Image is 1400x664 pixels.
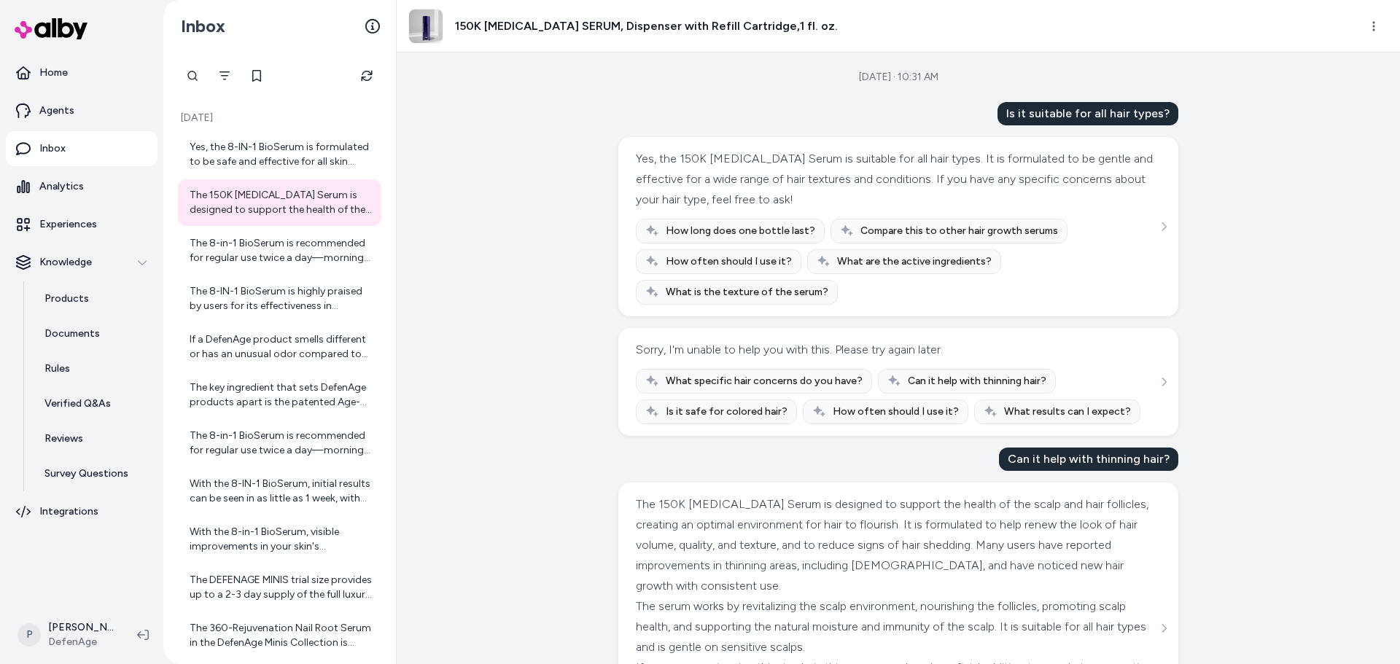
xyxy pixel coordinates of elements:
[9,612,125,658] button: P[PERSON_NAME]DefenAge
[48,620,114,635] p: [PERSON_NAME]
[860,224,1058,238] span: Compare this to other hair growth serums
[30,456,157,491] a: Survey Questions
[44,292,89,306] p: Products
[178,179,381,226] a: The 150K [MEDICAL_DATA] Serum is designed to support the health of the scalp and hair follicles, ...
[178,324,381,370] a: If a DefenAge product smells different or has an unusual odor compared to when you first opened i...
[44,362,70,376] p: Rules
[1155,373,1172,391] button: See more
[44,431,83,446] p: Reviews
[48,635,114,649] span: DefenAge
[6,55,157,90] a: Home
[44,397,111,411] p: Verified Q&As
[17,623,41,647] span: P
[6,494,157,529] a: Integrations
[190,621,373,650] div: The 360-Rejuvenation Nail Root Serum in the DefenAge Minis Collection is designed to support the ...
[833,405,959,419] span: How often should I use it?
[455,17,838,35] h3: 150K [MEDICAL_DATA] SERUM, Dispenser with Refill Cartridge,1 fl. oz.
[39,179,84,194] p: Analytics
[39,66,68,80] p: Home
[190,284,373,313] div: The 8-IN-1 BioSerum is highly praised by users for its effectiveness in improving skin firmness, ...
[30,281,157,316] a: Products
[178,131,381,178] a: Yes, the 8-IN-1 BioSerum is formulated to be safe and effective for all skin types. It features a...
[44,327,100,341] p: Documents
[1004,405,1131,419] span: What results can I expect?
[6,169,157,204] a: Analytics
[908,374,1046,388] span: Can it help with thinning hair?
[210,61,239,90] button: Filter
[178,111,381,125] p: [DATE]
[190,525,373,554] div: With the 8-in-1 BioSerum, visible improvements in your skin's appearance can vary depending on in...
[666,224,815,238] span: How long does one bottle last?
[666,254,792,269] span: How often should I use it?
[178,468,381,515] a: With the 8-IN-1 BioSerum, initial results can be seen in as little as 1 week, with the full range...
[636,149,1157,210] div: Yes, the 150K [MEDICAL_DATA] Serum is suitable for all hair types. It is formulated to be gentle ...
[190,140,373,169] div: Yes, the 8-IN-1 BioSerum is formulated to be safe and effective for all skin types. It features a...
[190,429,373,458] div: The 8-in-1 BioSerum is recommended for regular use twice a day—morning and evening. Use one pump ...
[1155,620,1172,637] button: See more
[178,612,381,659] a: The 360-Rejuvenation Nail Root Serum in the DefenAge Minis Collection is designed to support the ...
[44,466,128,481] p: Survey Questions
[30,386,157,421] a: Verified Q&As
[178,276,381,322] a: The 8-IN-1 BioSerum is highly praised by users for its effectiveness in improving skin firmness, ...
[859,70,938,85] div: [DATE] · 10:31 AM
[30,421,157,456] a: Reviews
[636,340,943,360] div: Sorry, I'm unable to help you with this. Please try again later.
[39,103,74,118] p: Agents
[6,207,157,242] a: Experiences
[190,332,373,362] div: If a DefenAge product smells different or has an unusual odor compared to when you first opened i...
[39,255,92,270] p: Knowledge
[178,227,381,274] a: The 8-in-1 BioSerum is recommended for regular use twice a day—morning and evening. Use one pump ...
[30,316,157,351] a: Documents
[997,102,1178,125] div: Is it suitable for all hair types?
[190,380,373,410] div: The key ingredient that sets DefenAge products apart is the patented Age-Repair Defensins®. These...
[409,9,443,43] img: hair-serum-30-ml.jpg
[39,217,97,232] p: Experiences
[190,236,373,265] div: The 8-in-1 BioSerum is recommended for regular use twice a day—morning and evening. Use one pump ...
[837,254,992,269] span: What are the active ingredients?
[39,504,98,519] p: Integrations
[352,61,381,90] button: Refresh
[178,420,381,466] a: The 8-in-1 BioSerum is recommended for regular use twice a day—morning and evening. Use one pump ...
[190,573,373,602] div: The DEFENAGE MINIS trial size provides up to a 2-3 day supply of the full luxury skincare regimen...
[999,448,1178,471] div: Can it help with thinning hair?
[666,405,787,419] span: Is it safe for colored hair?
[178,564,381,611] a: The DEFENAGE MINIS trial size provides up to a 2-3 day supply of the full luxury skincare regimen...
[190,477,373,506] div: With the 8-IN-1 BioSerum, initial results can be seen in as little as 1 week, with the full range...
[6,245,157,280] button: Knowledge
[6,131,157,166] a: Inbox
[190,188,373,217] div: The 150K [MEDICAL_DATA] Serum is designed to support the health of the scalp and hair follicles, ...
[30,351,157,386] a: Rules
[636,494,1157,596] div: The 150K [MEDICAL_DATA] Serum is designed to support the health of the scalp and hair follicles, ...
[181,15,225,37] h2: Inbox
[178,372,381,418] a: The key ingredient that sets DefenAge products apart is the patented Age-Repair Defensins®. These...
[666,374,863,388] span: What specific hair concerns do you have?
[15,18,87,39] img: alby Logo
[6,93,157,128] a: Agents
[178,516,381,563] a: With the 8-in-1 BioSerum, visible improvements in your skin's appearance can vary depending on in...
[39,141,66,156] p: Inbox
[636,596,1157,657] div: The serum works by revitalizing the scalp environment, nourishing the follicles, promoting scalp ...
[1155,218,1172,235] button: See more
[666,285,828,300] span: What is the texture of the serum?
